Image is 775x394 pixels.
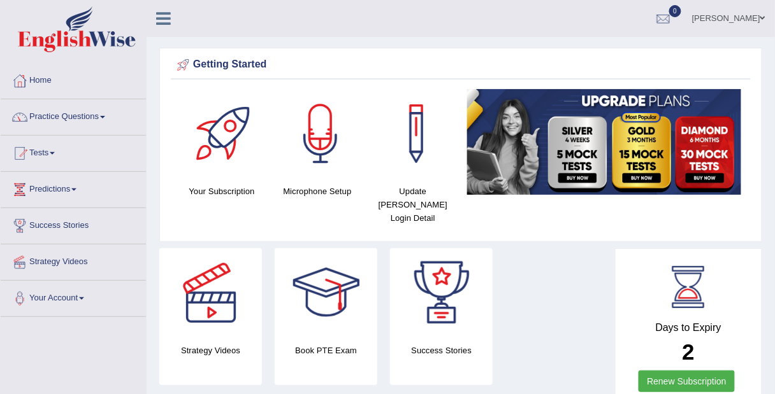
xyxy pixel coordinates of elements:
div: Getting Started [174,55,748,74]
h4: Book PTE Exam [275,344,377,357]
span: 0 [669,5,682,17]
a: Your Account [1,281,146,313]
h4: Your Subscription [180,185,263,198]
a: Renew Subscription [639,370,735,392]
b: 2 [683,339,695,364]
h4: Strategy Videos [159,344,262,357]
h4: Microphone Setup [276,185,359,198]
img: small5.jpg [467,89,741,195]
a: Success Stories [1,208,146,240]
a: Practice Questions [1,99,146,131]
a: Predictions [1,172,146,204]
a: Tests [1,136,146,167]
h4: Days to Expiry [630,322,748,334]
a: Strategy Videos [1,244,146,276]
a: Home [1,63,146,95]
h4: Update [PERSON_NAME] Login Detail [372,185,454,225]
h4: Success Stories [390,344,493,357]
